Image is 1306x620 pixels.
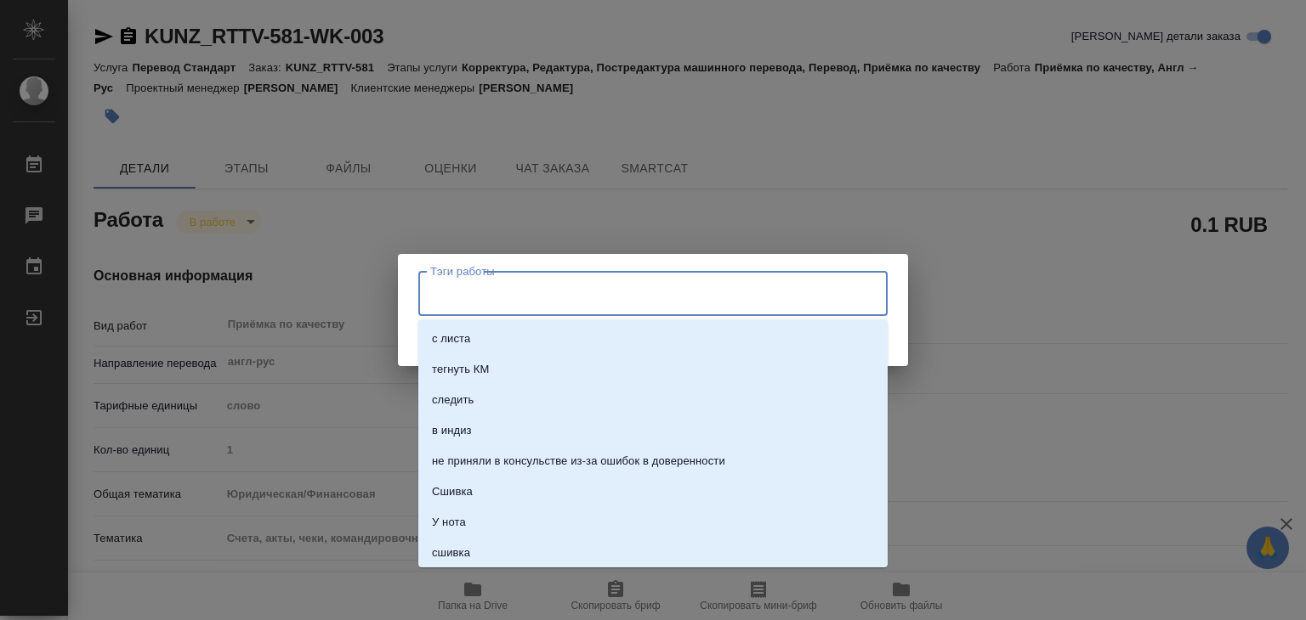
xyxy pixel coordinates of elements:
[432,483,473,500] p: Сшивка
[432,422,472,439] p: в индиз
[432,453,725,470] p: не приняли в консульстве из-за ошибок в доверенности
[432,544,470,561] p: сшивка
[432,361,489,378] p: тегнуть КМ
[432,392,474,409] p: следить
[432,330,470,347] p: с листа
[432,514,466,531] p: У нота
